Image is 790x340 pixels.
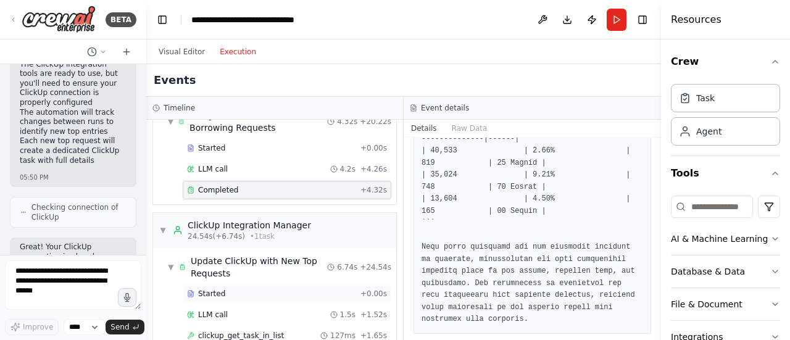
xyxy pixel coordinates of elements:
[340,310,355,320] span: 1.5s
[191,255,327,280] div: Update ClickUp with New Top Requests
[671,223,780,255] button: AI & Machine Learning
[20,243,127,281] p: Great! Your ClickUp connection is already established and ready to use.
[404,120,444,137] button: Details
[168,117,173,126] span: ▼
[191,14,324,26] nav: breadcrumb
[188,219,311,231] div: ClickUp Integration Manager
[671,79,780,155] div: Crew
[198,310,228,320] span: LLM call
[106,12,136,27] div: BETA
[250,231,275,241] span: • 1 task
[154,11,171,28] button: Hide left sidebar
[198,185,238,195] span: Completed
[164,103,195,113] h3: Timeline
[444,120,495,137] button: Raw Data
[421,103,469,113] h3: Event details
[117,44,136,59] button: Start a new chat
[198,289,225,299] span: Started
[20,108,127,137] li: The automation will track changes between runs to identify new top entries
[198,164,228,174] span: LLM call
[696,92,715,104] div: Task
[22,6,96,33] img: Logo
[154,72,196,89] h2: Events
[360,185,387,195] span: + 4.32s
[337,262,357,272] span: 6.74s
[110,322,129,332] span: Send
[5,319,59,335] button: Improve
[189,109,327,134] div: Analyze and Format SGD Borrowing Requests
[671,156,780,191] button: Tools
[671,12,721,27] h4: Resources
[360,143,387,153] span: + 0.00s
[360,117,391,126] span: + 20.22s
[671,255,780,288] button: Database & Data
[337,117,357,126] span: 4.32s
[340,164,355,174] span: 4.2s
[23,322,53,332] span: Improve
[159,225,167,235] span: ▼
[31,202,126,222] span: Checking connection of ClickUp
[696,125,721,138] div: Agent
[198,143,225,153] span: Started
[360,262,391,272] span: + 24.54s
[360,164,387,174] span: + 4.26s
[151,44,212,59] button: Visual Editor
[360,289,387,299] span: + 0.00s
[20,136,127,165] li: Each new top request will create a dedicated ClickUp task with full details
[106,320,144,334] button: Send
[671,44,780,79] button: Crew
[188,231,245,241] span: 24.54s (+6.74s)
[360,310,387,320] span: + 1.52s
[671,288,780,320] button: File & Document
[212,44,264,59] button: Execution
[20,60,127,108] li: The ClickUp integration tools are ready to use, but you'll need to ensure your ClickUp connection...
[20,173,127,182] div: 05:50 PM
[118,288,136,307] button: Click to speak your automation idea
[634,11,651,28] button: Hide right sidebar
[168,262,174,272] span: ▼
[82,44,112,59] button: Switch to previous chat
